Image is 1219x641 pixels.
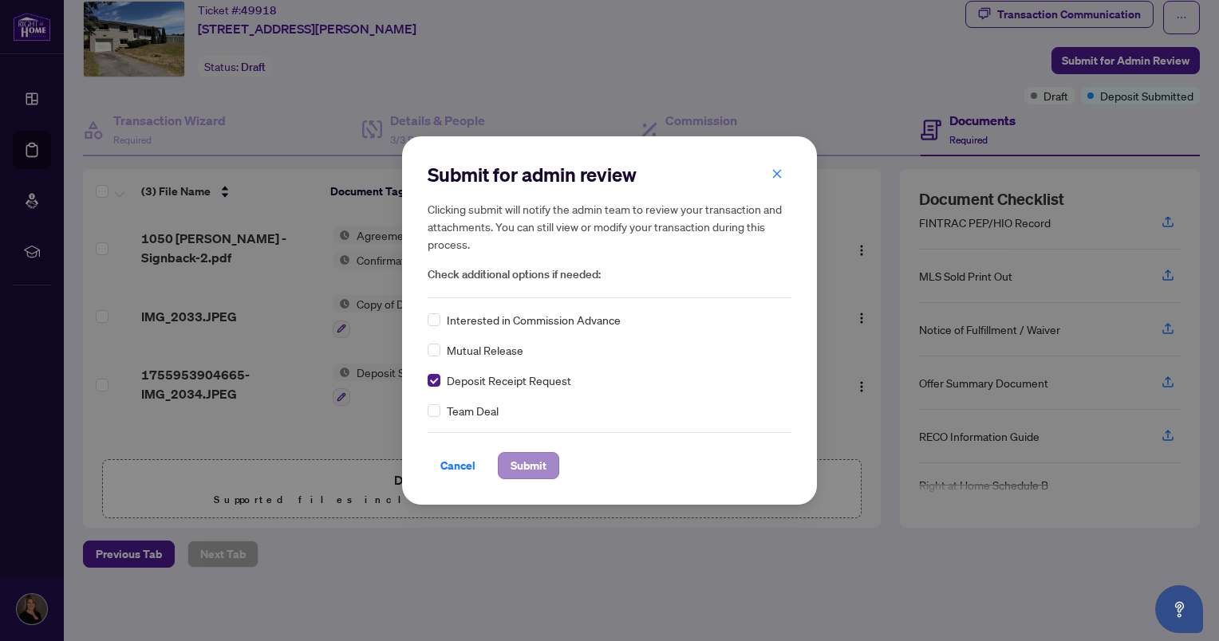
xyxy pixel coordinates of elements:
[511,453,546,478] span: Submit
[1155,585,1203,633] button: Open asap
[428,265,791,284] span: Check additional options if needed:
[428,162,791,187] h2: Submit for admin review
[447,311,621,328] span: Interested in Commission Advance
[447,341,523,359] span: Mutual Release
[428,200,791,253] h5: Clicking submit will notify the admin team to review your transaction and attachments. You can st...
[447,402,499,419] span: Team Deal
[428,452,488,479] button: Cancel
[498,452,559,479] button: Submit
[447,372,571,389] span: Deposit Receipt Request
[440,453,475,478] span: Cancel
[771,168,783,179] span: close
